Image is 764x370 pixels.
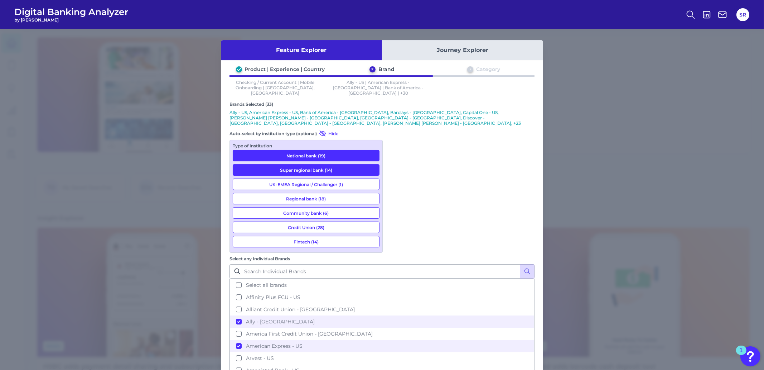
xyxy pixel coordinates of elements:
button: Hide [317,130,338,137]
button: Ally - [GEOGRAPHIC_DATA] [230,316,534,328]
span: Digital Banking Analyzer [14,6,129,17]
span: Select all brands [246,282,287,288]
button: Credit Union (28) [233,222,379,233]
span: by [PERSON_NAME] [14,17,129,23]
p: Ally - US | American Express - [GEOGRAPHIC_DATA] | Bank of America - [GEOGRAPHIC_DATA] | +30 [333,80,424,96]
button: Feature Explorer [221,40,382,60]
div: 3 [467,66,473,72]
div: Category [476,66,500,72]
span: Alliant Credit Union - [GEOGRAPHIC_DATA] [246,306,355,313]
button: UK-EMEA Regional / Challenger (1) [233,179,379,190]
div: Brands Selected (33) [229,101,535,107]
span: American Express - US [246,343,303,349]
label: Select any Individual Brands [229,256,290,261]
div: 1 [740,350,743,360]
button: Regional bank (18) [233,193,379,204]
button: American Express - US [230,340,534,352]
button: National bank (19) [233,150,379,161]
button: Arvest - US [230,352,534,364]
div: Brand [378,66,395,72]
div: Product | Experience | Country [245,66,325,72]
button: Select all brands [230,279,534,291]
span: Ally - [GEOGRAPHIC_DATA] [246,318,315,325]
button: Alliant Credit Union - [GEOGRAPHIC_DATA] [230,303,534,316]
button: SR [736,8,749,21]
button: Super regional bank (14) [233,164,379,176]
button: Journey Explorer [382,40,543,60]
button: Community bank (6) [233,207,379,219]
span: Affinity Plus FCU - US [246,294,300,300]
p: Checking / Current Account | Mobile Onboarding | [GEOGRAPHIC_DATA],[GEOGRAPHIC_DATA] [229,80,321,96]
span: Arvest - US [246,355,274,361]
div: Type of Institution [233,143,379,148]
input: Search Individual Brands [229,264,535,279]
div: 2 [369,66,376,72]
button: Open Resource Center, 1 new notification [740,346,760,366]
button: America First Credit Union - [GEOGRAPHIC_DATA] [230,328,534,340]
div: Auto-select by institution type (optional) [229,130,383,137]
span: America First Credit Union - [GEOGRAPHIC_DATA] [246,331,373,337]
button: Fintech (14) [233,236,379,247]
p: Ally - US, American Express - US, Bank of America - [GEOGRAPHIC_DATA], Barclays - [GEOGRAPHIC_DAT... [229,110,535,126]
button: Affinity Plus FCU - US [230,291,534,303]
